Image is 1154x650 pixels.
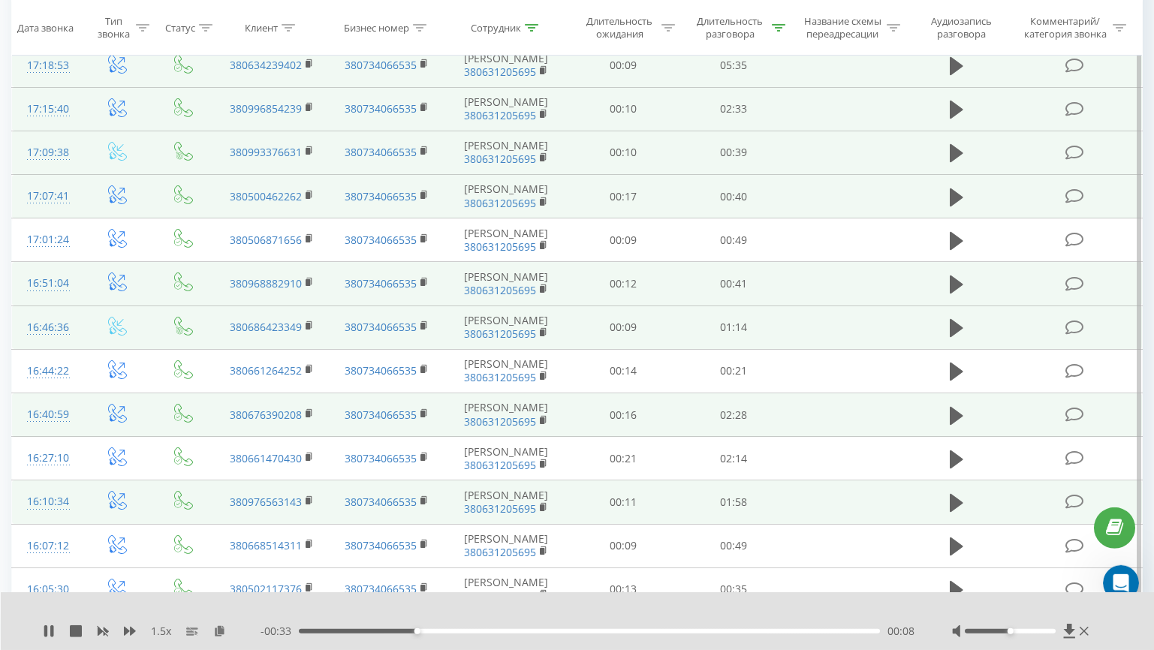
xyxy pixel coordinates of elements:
[151,624,171,639] span: 1.5 x
[230,320,302,334] a: 380686423349
[444,262,568,305] td: [PERSON_NAME]
[27,487,68,516] div: 16:10:34
[678,87,788,131] td: 02:33
[678,262,788,305] td: 00:41
[1008,628,1014,634] div: Accessibility label
[444,87,568,131] td: [PERSON_NAME]
[568,393,678,437] td: 00:16
[444,349,568,393] td: [PERSON_NAME]
[582,16,658,41] div: Длительность ожидания
[24,390,234,434] div: Консультація займе мінімум часу, але дасть максимум користі для оптимізації роботи з клієнтами.
[230,189,302,203] a: 380500462262
[345,189,417,203] a: 380734066535
[264,6,291,33] div: Закрити
[27,225,68,254] div: 17:01:24
[1103,565,1139,601] iframe: Intercom live chat
[23,492,35,504] button: Вибір емодзі
[678,480,788,524] td: 01:58
[568,262,678,305] td: 00:12
[73,8,133,19] h1: Oleksandr
[464,65,536,79] a: 380631205695
[464,458,536,472] a: 380631205695
[27,444,68,473] div: 16:27:10
[568,44,678,87] td: 00:09
[27,575,68,604] div: 16:05:30
[24,230,234,262] div: отримати повну інформацію про функціонал AI-аналізу дзвінків;
[678,44,788,87] td: 05:35
[345,320,417,334] a: 380734066535
[345,408,417,422] a: 380734066535
[73,19,183,34] p: У мережі 20 год тому
[444,393,568,437] td: [PERSON_NAME]
[345,233,417,247] a: 380734066535
[230,233,302,247] a: 380506871656
[678,305,788,349] td: 01:14
[444,567,568,611] td: [PERSON_NAME]
[568,567,678,611] td: 00:13
[230,451,302,465] a: 380661470430
[24,163,234,221] div: Щоб ефективно запровадити AI-функціонал та отримати максимум користі, звертайся прямо зараз до на...
[692,16,768,41] div: Длительность разговора
[345,538,417,552] a: 380734066535
[230,276,302,290] a: 380968882910
[230,145,302,159] a: 380993376631
[464,283,536,297] a: 380631205695
[444,44,568,87] td: [PERSON_NAME]
[230,582,302,596] a: 380502117376
[258,486,282,510] button: Надіслати повідомлення…
[230,363,302,378] a: 380661264252
[71,491,83,503] button: Завантажити вкладений файл
[414,628,420,634] div: Accessibility label
[464,545,536,559] a: 380631205695
[917,16,1006,41] div: Аудиозапись разговора
[24,309,234,342] div: дізнатися, як впровадити функцію максимально ефективно;
[345,495,417,509] a: 380734066535
[165,22,195,35] div: Статус
[230,538,302,552] a: 380668514311
[345,451,417,465] a: 380734066535
[568,437,678,480] td: 00:21
[17,22,74,35] div: Дата звонка
[464,152,536,166] a: 380631205695
[345,58,417,72] a: 380734066535
[568,131,678,174] td: 00:10
[10,6,38,35] button: go back
[444,480,568,524] td: [PERSON_NAME]
[27,531,68,561] div: 16:07:12
[471,22,521,35] div: Сотрудник
[678,349,788,393] td: 00:21
[24,97,234,155] div: Мовна аналітика ШІ — це можливість краще розуміти клієнтів, виявляти ключові інсайти з розмов і п...
[444,131,568,174] td: [PERSON_NAME]
[27,400,68,429] div: 16:40:59
[27,182,68,211] div: 17:07:41
[444,218,568,262] td: [PERSON_NAME]
[345,276,417,290] a: 380734066535
[464,239,536,254] a: 380631205695
[345,145,417,159] a: 380734066535
[261,624,299,639] span: - 00:33
[24,453,136,462] div: Oleksandr • 4 год. тому
[444,175,568,218] td: [PERSON_NAME]
[678,524,788,567] td: 00:49
[464,370,536,384] a: 380631205695
[43,8,67,32] img: Profile image for Oleksandr
[27,51,68,80] div: 17:18:53
[887,624,914,639] span: 00:08
[345,101,417,116] a: 380734066535
[235,6,264,35] button: Головна
[464,414,536,429] a: 380631205695
[27,269,68,298] div: 16:51:04
[568,175,678,218] td: 00:17
[444,305,568,349] td: [PERSON_NAME]
[345,582,417,596] a: 380734066535
[1021,16,1109,41] div: Комментарий/категория звонка
[568,524,678,567] td: 00:09
[344,22,409,35] div: Бизнес номер
[568,218,678,262] td: 00:09
[444,437,568,480] td: [PERSON_NAME]
[464,588,536,603] a: 380631205695
[47,491,59,503] button: вибір GIF-файлів
[13,460,288,486] textarea: Повідомлення...
[568,349,678,393] td: 00:14
[464,196,536,210] a: 380631205695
